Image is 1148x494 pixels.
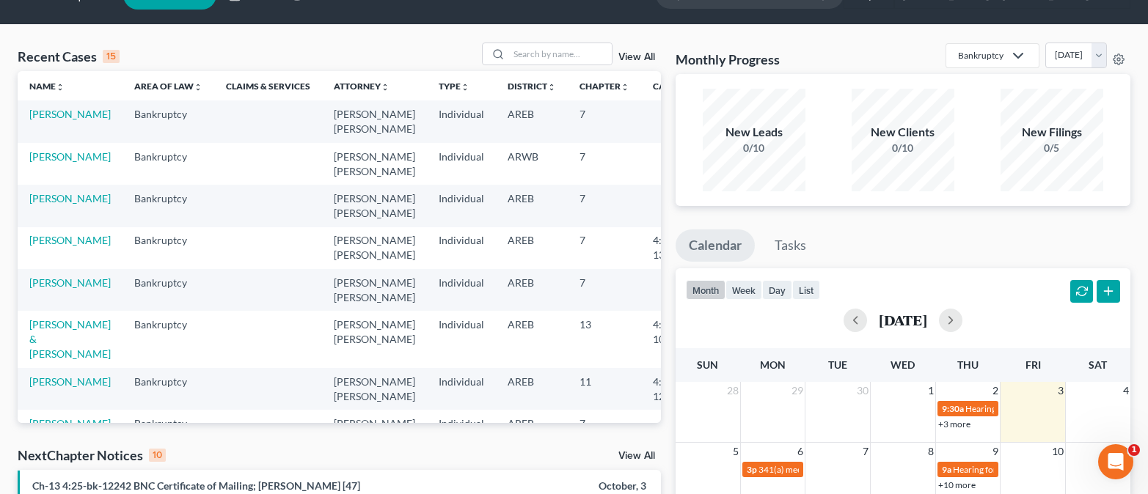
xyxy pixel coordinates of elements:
[942,403,964,414] span: 9:30a
[496,227,568,269] td: AREB
[1056,382,1065,399] span: 3
[747,464,757,475] span: 3p
[1128,444,1140,456] span: 1
[149,449,166,462] div: 10
[322,143,427,185] td: [PERSON_NAME] [PERSON_NAME]
[1116,443,1130,460] span: 11
[1025,358,1041,371] span: Fri
[32,479,360,492] a: Ch-13 4:25-bk-12242 BNC Certificate of Mailing; [PERSON_NAME] [47]
[547,83,556,92] i: unfold_more
[461,83,469,92] i: unfold_more
[29,276,111,289] a: [PERSON_NAME]
[697,358,718,371] span: Sun
[427,311,496,367] td: Individual
[496,410,568,451] td: AREB
[103,50,120,63] div: 15
[568,227,641,269] td: 7
[686,280,725,300] button: month
[926,443,935,460] span: 8
[991,382,1000,399] span: 2
[322,185,427,226] td: [PERSON_NAME] [PERSON_NAME]
[891,358,915,371] span: Wed
[792,280,820,300] button: list
[334,81,390,92] a: Attorneyunfold_more
[568,100,641,142] td: 7
[322,227,427,269] td: [PERSON_NAME] [PERSON_NAME]
[29,81,65,92] a: Nameunfold_more
[762,280,792,300] button: day
[1001,124,1103,141] div: New Filings
[790,382,805,399] span: 29
[958,49,1003,62] div: Bankruptcy
[938,419,970,430] a: +3 more
[427,368,496,410] td: Individual
[322,100,427,142] td: [PERSON_NAME] [PERSON_NAME]
[761,229,819,262] a: Tasks
[938,479,976,490] a: +10 more
[568,368,641,410] td: 11
[852,124,954,141] div: New Clients
[496,269,568,311] td: AREB
[568,185,641,226] td: 7
[618,451,655,461] a: View All
[29,234,111,246] a: [PERSON_NAME]
[427,185,496,226] td: Individual
[703,141,805,155] div: 0/10
[703,124,805,141] div: New Leads
[568,410,641,451] td: 7
[134,81,202,92] a: Area of Lawunfold_more
[653,81,700,92] a: Case Nounfold_more
[18,48,120,65] div: Recent Cases
[731,443,740,460] span: 5
[123,368,214,410] td: Bankruptcy
[322,410,427,451] td: [PERSON_NAME] [PERSON_NAME]
[18,446,166,464] div: NextChapter Notices
[123,410,214,451] td: Bankruptcy
[194,83,202,92] i: unfold_more
[828,358,847,371] span: Tue
[641,311,712,367] td: 4:20-bk-10183
[1001,141,1103,155] div: 0/5
[451,479,646,493] div: October, 3
[322,311,427,367] td: [PERSON_NAME] [PERSON_NAME]
[676,229,755,262] a: Calendar
[496,100,568,142] td: AREB
[123,227,214,269] td: Bankruptcy
[214,71,322,100] th: Claims & Services
[496,311,568,367] td: AREB
[496,185,568,226] td: AREB
[29,417,111,430] a: [PERSON_NAME]
[568,143,641,185] td: 7
[427,227,496,269] td: Individual
[879,312,927,328] h2: [DATE]
[953,464,1067,475] span: Hearing for [PERSON_NAME]
[322,269,427,311] td: [PERSON_NAME] [PERSON_NAME]
[496,143,568,185] td: ARWB
[123,143,214,185] td: Bankruptcy
[123,269,214,311] td: Bankruptcy
[29,150,111,163] a: [PERSON_NAME]
[427,269,496,311] td: Individual
[855,382,870,399] span: 30
[29,318,111,360] a: [PERSON_NAME] & [PERSON_NAME]
[965,403,1080,414] span: Hearing for [PERSON_NAME]
[852,141,954,155] div: 0/10
[439,81,469,92] a: Typeunfold_more
[942,464,951,475] span: 9a
[568,269,641,311] td: 7
[1122,382,1130,399] span: 4
[508,81,556,92] a: Districtunfold_more
[641,368,712,410] td: 4:23-bk-12334
[496,368,568,410] td: AREB
[29,192,111,204] a: [PERSON_NAME]
[1098,444,1133,479] iframe: Intercom live chat
[861,443,870,460] span: 7
[957,358,979,371] span: Thu
[725,280,762,300] button: week
[568,311,641,367] td: 13
[123,185,214,226] td: Bankruptcy
[381,83,390,92] i: unfold_more
[123,311,214,367] td: Bankruptcy
[1089,358,1107,371] span: Sat
[56,83,65,92] i: unfold_more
